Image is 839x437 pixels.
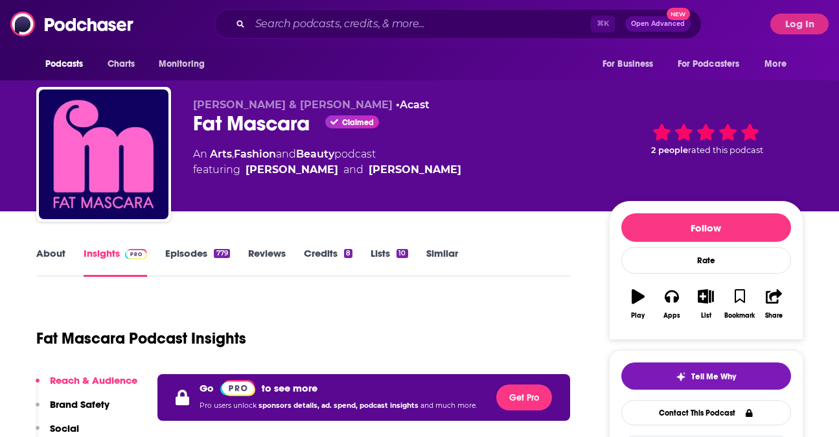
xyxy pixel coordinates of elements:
p: Social [50,422,79,434]
a: Episodes779 [165,247,229,277]
div: List [701,312,711,320]
span: • [396,99,430,111]
span: rated this podcast [688,145,763,155]
div: Search podcasts, credits, & more... [214,9,702,39]
p: Reach & Audience [50,374,137,386]
div: Play [631,312,645,320]
button: Play [621,281,655,327]
div: 8 [344,249,352,258]
span: For Podcasters [678,55,740,73]
button: open menu [593,52,670,77]
button: open menu [36,52,100,77]
img: Podchaser Pro [220,380,256,396]
button: tell me why sparkleTell Me Why [621,362,791,390]
span: , [232,148,234,160]
span: Claimed [342,119,374,126]
button: Apps [655,281,689,327]
a: Credits8 [304,247,352,277]
span: Podcasts [45,55,84,73]
div: 2 peoplerated this podcast [609,99,803,179]
p: Brand Safety [50,398,109,410]
input: Search podcasts, credits, & more... [250,14,591,34]
button: open menu [669,52,759,77]
button: Bookmark [723,281,757,327]
div: Bookmark [724,312,755,320]
button: Log In [770,14,829,34]
button: open menu [755,52,803,77]
span: Open Advanced [631,21,685,27]
span: ⌘ K [591,16,615,32]
span: Charts [108,55,135,73]
a: Fashion [234,148,276,160]
div: Rate [621,247,791,274]
span: and [276,148,296,160]
img: tell me why sparkle [676,372,686,382]
span: featuring [193,162,461,178]
a: Contact This Podcast [621,400,791,425]
div: 779 [214,249,229,258]
p: to see more [262,382,317,394]
p: Pro users unlock and much more. [200,396,477,416]
button: Brand Safety [36,398,109,422]
img: Podchaser Pro [125,249,148,259]
a: InsightsPodchaser Pro [84,247,148,277]
a: [PERSON_NAME] [369,162,461,178]
span: [PERSON_NAME] & [PERSON_NAME] [193,99,393,111]
button: Reach & Audience [36,374,137,398]
a: About [36,247,65,277]
span: Monitoring [159,55,205,73]
button: Get Pro [496,384,552,410]
a: Beauty [296,148,334,160]
button: open menu [150,52,222,77]
h1: Fat Mascara Podcast Insights [36,329,246,348]
div: Apps [663,312,680,320]
span: 2 people [651,145,688,155]
span: Tell Me Why [691,372,736,382]
p: Go [200,382,214,394]
span: New [667,8,690,20]
button: List [689,281,722,327]
a: Acast [400,99,430,111]
img: Fat Mascara [39,89,168,219]
div: An podcast [193,147,461,178]
span: sponsors details, ad. spend, podcast insights [259,401,420,410]
img: Podchaser - Follow, Share and Rate Podcasts [10,12,135,36]
a: Similar [426,247,458,277]
a: Lists10 [371,247,408,277]
button: Open AdvancedNew [625,16,691,32]
button: Share [757,281,790,327]
span: More [764,55,787,73]
span: and [343,162,363,178]
a: Charts [99,52,143,77]
a: Arts [210,148,232,160]
div: Share [765,312,783,320]
a: Reviews [248,247,286,277]
a: Pro website [220,379,256,396]
span: For Business [603,55,654,73]
div: 10 [397,249,408,258]
button: Follow [621,213,791,242]
a: [PERSON_NAME] [246,162,338,178]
